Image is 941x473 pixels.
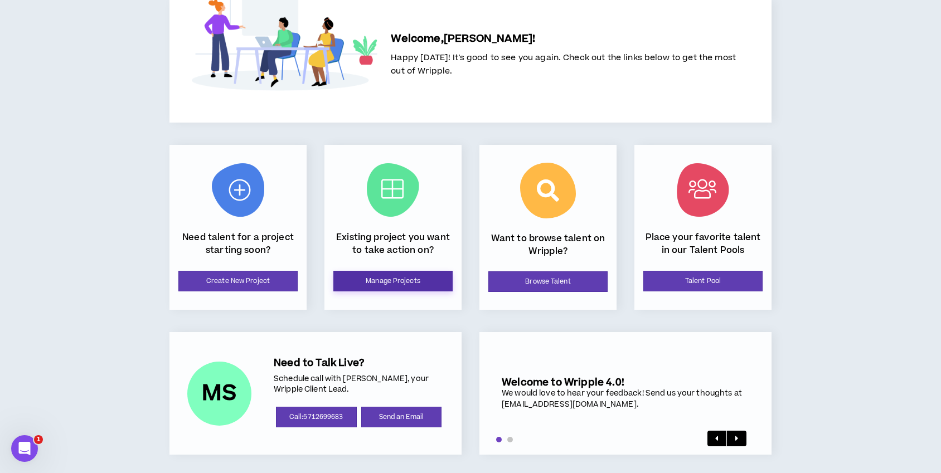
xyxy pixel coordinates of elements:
a: Send an Email [361,407,442,427]
p: Place your favorite talent in our Talent Pools [643,231,763,256]
a: Browse Talent [488,271,608,292]
span: 1 [34,435,43,444]
img: New Project [212,163,264,217]
a: Create New Project [178,271,298,291]
h5: Welcome to Wripple 4.0! [502,377,749,388]
p: Need talent for a project starting soon? [178,231,298,256]
img: Current Projects [367,163,419,217]
div: We would love to hear your feedback! Send us your thoughts at [EMAIL_ADDRESS][DOMAIN_NAME]. [502,388,749,410]
a: Call:5712699683 [276,407,357,427]
p: Existing project you want to take action on? [333,231,453,256]
p: Schedule call with [PERSON_NAME], your Wripple Client Lead. [274,374,444,396]
p: Want to browse talent on Wripple? [488,232,608,257]
a: Talent Pool [643,271,763,291]
a: Manage Projects [333,271,453,291]
h5: Need to Talk Live? [274,357,444,369]
div: MS [202,383,237,404]
span: Happy [DATE]! It's good to see you again. Check out the links below to get the most out of Wripple. [391,52,736,77]
img: Talent Pool [677,163,729,217]
iframe: Intercom live chat [11,435,38,462]
h5: Welcome, [PERSON_NAME] ! [391,31,736,47]
div: Morgan S. [187,362,251,426]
